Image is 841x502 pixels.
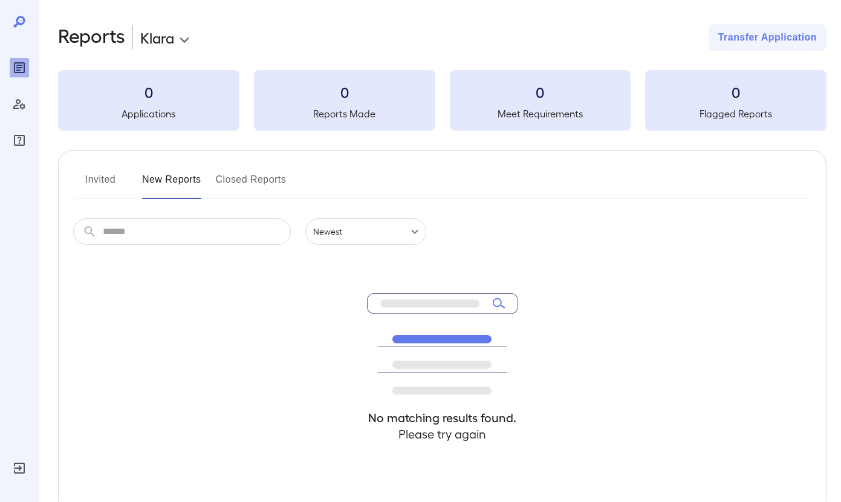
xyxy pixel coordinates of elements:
h4: Please try again [367,426,518,442]
button: Invited [73,170,128,199]
div: Log Out [10,458,29,478]
summary: 0Applications0Reports Made0Meet Requirements0Flagged Reports [58,70,826,131]
h2: Reports [58,24,125,51]
h3: 0 [645,82,826,102]
h5: Reports Made [254,106,435,121]
h3: 0 [58,82,239,102]
div: FAQ [10,131,29,150]
p: Klara [140,28,174,47]
div: Manage Users [10,94,29,114]
div: Newest [305,218,426,245]
h5: Applications [58,106,239,121]
h5: Meet Requirements [450,106,631,121]
button: Transfer Application [709,24,826,51]
button: Closed Reports [216,170,287,199]
button: New Reports [142,170,201,199]
h3: 0 [254,82,435,102]
h5: Flagged Reports [645,106,826,121]
h4: No matching results found. [367,409,518,426]
div: Reports [10,58,29,77]
h3: 0 [450,82,631,102]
